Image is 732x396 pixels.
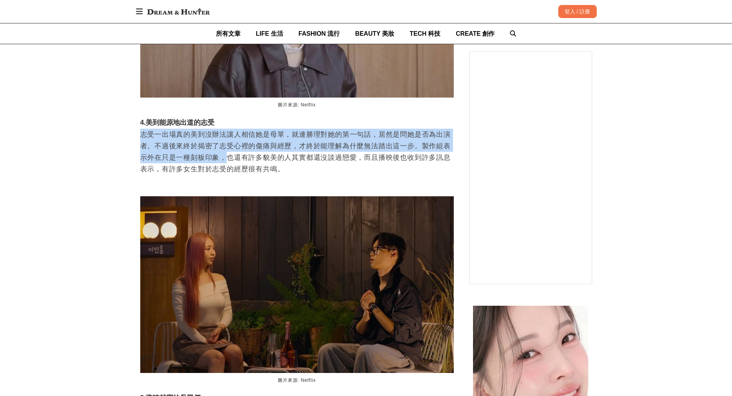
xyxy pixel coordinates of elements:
[278,378,315,383] span: 圖片來源: Netflix
[410,30,440,37] span: TECH 科技
[256,23,283,44] a: LIFE 生活
[140,119,454,127] h3: 4.美到能原地出道的志受
[216,23,241,44] a: 所有文章
[355,30,394,37] span: BEAUTY 美妝
[410,23,440,44] a: TECH 科技
[558,5,597,18] div: 登入 / 註冊
[216,30,241,37] span: 所有文章
[278,102,315,108] span: 圖片來源: Netflix
[256,30,283,37] span: LIFE 生活
[143,5,214,18] img: Dream & Hunter
[140,196,454,373] img: 《母胎單身戀愛大作戰》10個幕後小故事！載伊躲草叢是SET的？節目組最看好的是？加碼公開：全體成員IG
[456,30,495,37] span: CREATE 創作
[299,30,340,37] span: FASHION 流行
[456,23,495,44] a: CREATE 創作
[299,23,340,44] a: FASHION 流行
[140,129,454,175] p: 志受一出場真的美到沒辦法讓人相信她是母單，就連勝理對她的第一句話，居然是問她是否為出演者。不過後來終於揭密了志受心裡的傷痛與經歷，才終於能理解為什麼無法踏出這一步。製作組表示外在只是一種刻板印象...
[355,23,394,44] a: BEAUTY 美妝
